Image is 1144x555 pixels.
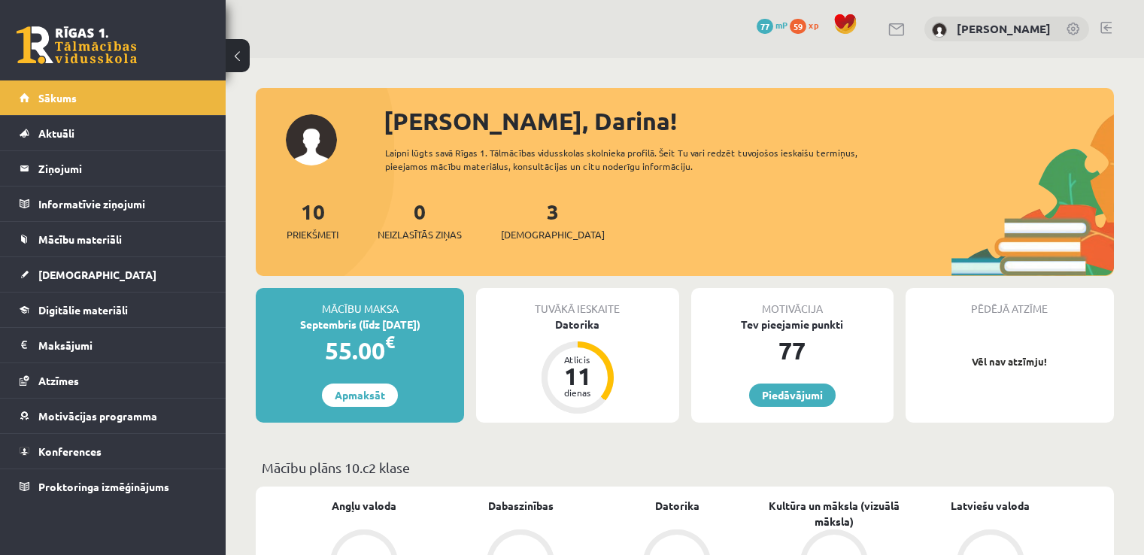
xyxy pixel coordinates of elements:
span: Sākums [38,91,77,105]
a: 0Neizlasītās ziņas [378,198,462,242]
a: [PERSON_NAME] [957,21,1051,36]
div: dienas [555,388,600,397]
div: Motivācija [691,288,894,317]
a: Maksājumi [20,328,207,362]
div: 55.00 [256,332,464,368]
a: Aktuāli [20,116,207,150]
a: Latviešu valoda [951,498,1030,514]
a: Digitālie materiāli [20,293,207,327]
a: Kultūra un māksla (vizuālā māksla) [756,498,912,529]
span: xp [809,19,818,31]
span: Digitālie materiāli [38,303,128,317]
div: 77 [691,332,894,368]
a: Rīgas 1. Tālmācības vidusskola [17,26,137,64]
a: Mācību materiāli [20,222,207,256]
span: mP [775,19,787,31]
a: Datorika Atlicis 11 dienas [476,317,678,416]
a: Proktoringa izmēģinājums [20,469,207,504]
div: Laipni lūgts savā Rīgas 1. Tālmācības vidusskolas skolnieka profilā. Šeit Tu vari redzēt tuvojošo... [385,146,900,173]
span: [DEMOGRAPHIC_DATA] [501,227,605,242]
a: 59 xp [790,19,826,31]
a: Atzīmes [20,363,207,398]
div: Datorika [476,317,678,332]
a: 10Priekšmeti [287,198,338,242]
div: Mācību maksa [256,288,464,317]
a: Motivācijas programma [20,399,207,433]
span: 77 [757,19,773,34]
span: Motivācijas programma [38,409,157,423]
div: [PERSON_NAME], Darina! [384,103,1114,139]
div: Tev pieejamie punkti [691,317,894,332]
span: Proktoringa izmēģinājums [38,480,169,493]
a: Konferences [20,434,207,469]
a: Angļu valoda [332,498,396,514]
a: 77 mP [757,19,787,31]
span: Atzīmes [38,374,79,387]
a: Sākums [20,80,207,115]
legend: Maksājumi [38,328,207,362]
div: Tuvākā ieskaite [476,288,678,317]
span: Neizlasītās ziņas [378,227,462,242]
span: Aktuāli [38,126,74,140]
div: 11 [555,364,600,388]
span: Mācību materiāli [38,232,122,246]
legend: Ziņojumi [38,151,207,186]
a: 3[DEMOGRAPHIC_DATA] [501,198,605,242]
a: [DEMOGRAPHIC_DATA] [20,257,207,292]
a: Ziņojumi [20,151,207,186]
a: Apmaksāt [322,384,398,407]
div: Septembris (līdz [DATE]) [256,317,464,332]
a: Piedāvājumi [749,384,836,407]
p: Mācību plāns 10.c2 klase [262,457,1108,478]
legend: Informatīvie ziņojumi [38,187,207,221]
a: Informatīvie ziņojumi [20,187,207,221]
a: Datorika [655,498,699,514]
span: 59 [790,19,806,34]
span: [DEMOGRAPHIC_DATA] [38,268,156,281]
span: Konferences [38,444,102,458]
span: € [385,331,395,353]
span: Priekšmeti [287,227,338,242]
p: Vēl nav atzīmju! [913,354,1106,369]
div: Atlicis [555,355,600,364]
img: Darina Stirāne [932,23,947,38]
a: Dabaszinības [488,498,554,514]
div: Pēdējā atzīme [906,288,1114,317]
